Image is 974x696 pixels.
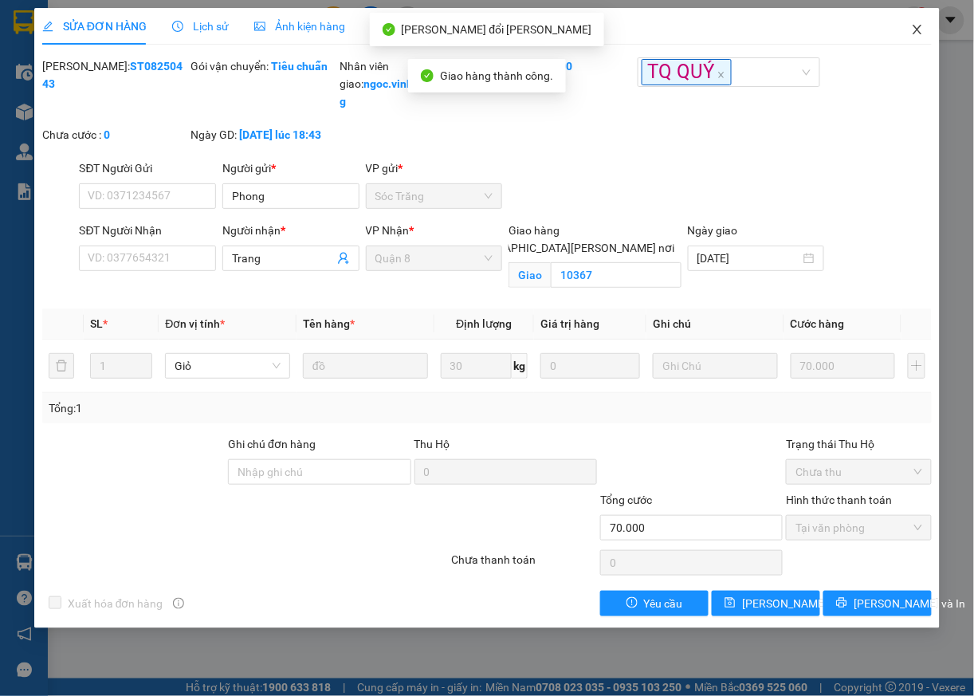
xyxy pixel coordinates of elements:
span: Giỏ [175,354,281,378]
span: Tại văn phòng [795,516,922,540]
input: 0 [791,353,895,379]
span: SỬA ĐƠN HÀNG [42,20,147,33]
div: Chưa cước : [42,126,188,144]
button: plus [908,353,926,379]
span: printer [836,597,847,610]
span: Đơn vị tính [165,317,225,330]
span: Ảnh kiện hàng [254,20,345,33]
span: user-add [337,252,350,265]
button: Close [895,8,940,53]
th: Ghi chú [646,309,784,340]
span: edit [42,21,53,32]
input: VD: Bàn, Ghế [303,353,428,379]
button: exclamation-circleYêu cầu [600,591,709,616]
div: Trạng thái Thu Hộ [786,435,932,453]
b: [DATE] lúc 18:43 [240,128,322,141]
span: Tổng cước [600,493,652,506]
span: [PERSON_NAME] đổi [742,595,845,612]
div: Người gửi [222,159,359,177]
span: Sóc Trăng [375,184,493,208]
span: VP Nhận [366,224,410,237]
span: kg [512,353,528,379]
input: Ghi Chú [653,353,778,379]
label: Ghi chú đơn hàng [228,438,316,450]
div: Cước rồi : [489,57,634,75]
label: Hình thức thanh toán [786,493,892,506]
span: TQ QUÝ [642,59,732,85]
span: SL [90,317,103,330]
span: [PERSON_NAME] và In [854,595,965,612]
button: delete [49,353,74,379]
div: Tổng: 1 [49,399,378,417]
span: Giao hàng [509,224,560,237]
div: Nhân viên giao: [340,57,485,110]
span: Xuất hóa đơn hàng [61,595,170,612]
button: printer[PERSON_NAME] và In [823,591,932,616]
input: Ngày giao [697,250,801,267]
span: Chưa thu [795,460,922,484]
span: Yêu cầu [644,595,683,612]
div: SĐT Người Nhận [79,222,216,239]
span: check-circle [421,69,434,82]
span: [GEOGRAPHIC_DATA][PERSON_NAME] nơi [458,239,681,257]
span: info-circle [173,598,184,609]
div: Người nhận [222,222,359,239]
b: 0 [104,128,110,141]
span: close [717,71,725,79]
span: Giao [509,262,551,288]
label: Ngày giao [688,224,738,237]
div: Chưa thanh toán [450,551,599,579]
span: check-circle [383,23,395,36]
span: Giá trị hàng [540,317,599,330]
div: SĐT Người Gửi [79,159,216,177]
input: Ghi chú đơn hàng [228,459,410,485]
span: exclamation-circle [626,597,638,610]
span: Định lượng [456,317,512,330]
span: Giao hàng thành công. [440,69,553,82]
span: save [725,597,736,610]
span: close [911,23,924,36]
button: save[PERSON_NAME] đổi [712,591,820,616]
span: Quận 8 [375,246,493,270]
div: VP gửi [366,159,503,177]
input: Giao tận nơi [551,262,681,288]
span: Cước hàng [791,317,845,330]
div: Ngày GD: [191,126,337,144]
span: picture [254,21,265,32]
span: Thu Hộ [414,438,450,450]
div: Gói vận chuyển: [191,57,337,75]
b: Tiêu chuẩn [272,60,328,73]
span: [PERSON_NAME] đổi [PERSON_NAME] [402,23,592,36]
span: clock-circle [172,21,183,32]
input: 0 [540,353,640,379]
span: Lịch sử [172,20,229,33]
span: Tên hàng [303,317,355,330]
div: [PERSON_NAME]: [42,57,188,92]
